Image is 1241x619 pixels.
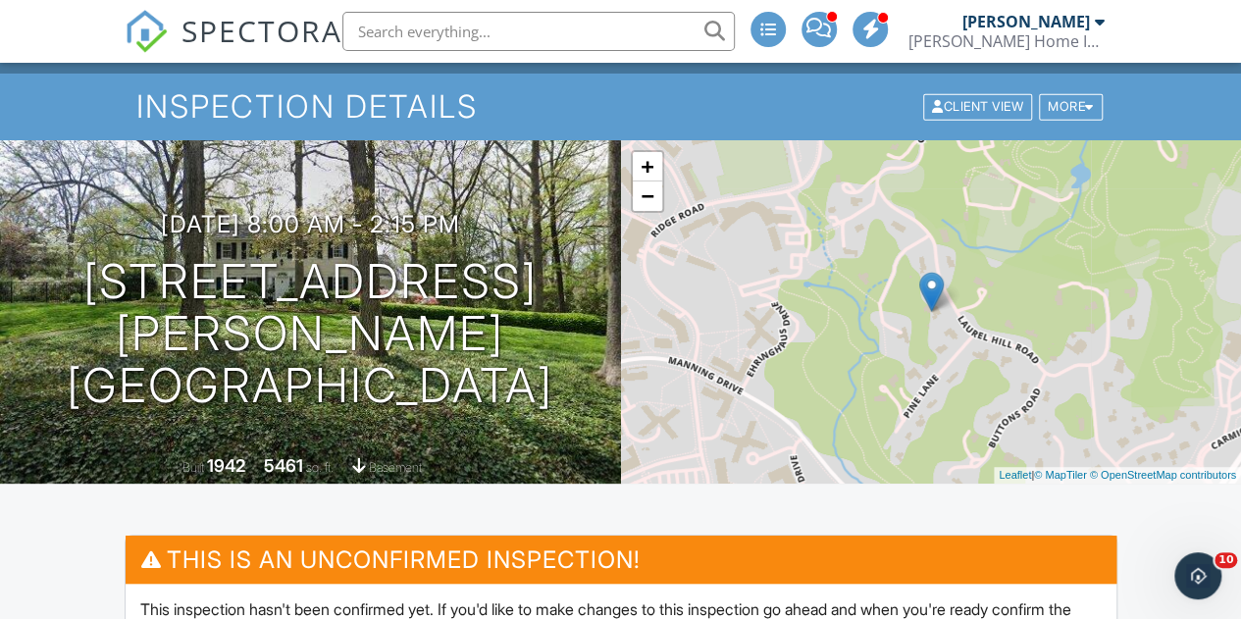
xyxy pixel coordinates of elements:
div: Doherty Home Inspections [908,31,1105,51]
a: Zoom out [633,181,662,211]
span: basement [369,460,422,475]
a: © OpenStreetMap contributors [1090,469,1236,481]
input: Search everything... [342,12,735,51]
div: [PERSON_NAME] [962,12,1090,31]
h3: This is an Unconfirmed Inspection! [126,536,1116,584]
h3: [DATE] 8:00 am - 2:15 pm [161,211,460,237]
div: | [994,467,1241,484]
div: Client View [923,94,1032,121]
a: Client View [921,98,1037,113]
a: Zoom in [633,152,662,181]
span: SPECTORA [181,10,342,51]
div: 1942 [207,455,245,476]
span: 10 [1215,552,1237,568]
div: 5461 [264,455,303,476]
iframe: Intercom live chat [1174,552,1221,599]
h1: Inspection Details [136,89,1104,124]
a: SPECTORA [125,26,342,68]
span: sq. ft. [306,460,334,475]
h1: [STREET_ADDRESS][PERSON_NAME] [GEOGRAPHIC_DATA] [31,256,590,411]
a: © MapTiler [1034,469,1087,481]
span: Built [182,460,204,475]
div: More [1039,94,1103,121]
img: The Best Home Inspection Software - Spectora [125,10,168,53]
a: Leaflet [999,469,1031,481]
